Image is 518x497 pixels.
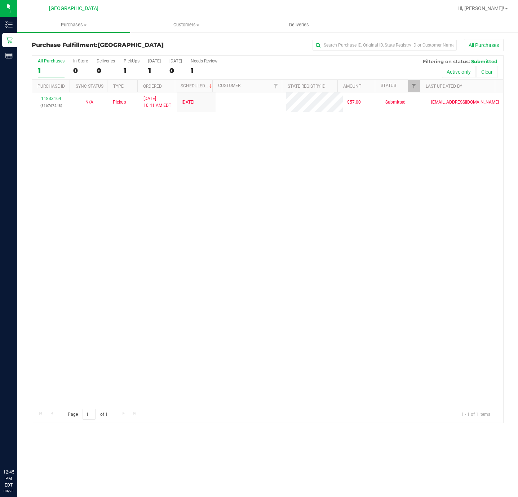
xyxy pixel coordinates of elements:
[279,22,319,28] span: Deliveries
[143,95,171,109] span: [DATE] 10:41 AM EDT
[5,21,13,28] inline-svg: Inventory
[191,66,217,75] div: 1
[130,22,243,28] span: Customers
[270,80,282,92] a: Filter
[347,99,361,106] span: $57.00
[113,84,124,89] a: Type
[288,84,326,89] a: State Registry ID
[73,66,88,75] div: 0
[83,409,96,420] input: 1
[73,58,88,64] div: In Store
[3,488,14,494] p: 08/23
[148,58,161,64] div: [DATE]
[38,66,65,75] div: 1
[343,84,361,89] a: Amount
[313,40,457,51] input: Search Purchase ID, Original ID, State Registry ID or Customer Name...
[37,84,65,89] a: Purchase ID
[442,66,475,78] button: Active only
[169,58,182,64] div: [DATE]
[32,42,189,48] h3: Purchase Fulfillment:
[98,42,164,48] span: [GEOGRAPHIC_DATA]
[477,66,497,78] button: Clear
[85,100,93,105] span: Not Applicable
[113,99,126,106] span: Pickup
[426,84,462,89] a: Last Updated By
[97,66,115,75] div: 0
[85,99,93,106] button: N/A
[381,83,396,88] a: Status
[181,83,213,88] a: Scheduled
[62,409,114,420] span: Page of 1
[97,58,115,64] div: Deliveries
[49,5,98,12] span: [GEOGRAPHIC_DATA]
[41,96,61,101] a: 11833164
[385,99,406,106] span: Submitted
[464,39,504,51] button: All Purchases
[5,36,13,44] inline-svg: Retail
[76,84,103,89] a: Sync Status
[124,66,140,75] div: 1
[143,84,162,89] a: Ordered
[243,17,355,32] a: Deliveries
[457,5,504,11] span: Hi, [PERSON_NAME]!
[431,99,499,106] span: [EMAIL_ADDRESS][DOMAIN_NAME]
[3,469,14,488] p: 12:45 PM EDT
[148,66,161,75] div: 1
[456,409,496,420] span: 1 - 1 of 1 items
[471,58,497,64] span: Submitted
[38,58,65,64] div: All Purchases
[423,58,470,64] span: Filtering on status:
[182,99,194,106] span: [DATE]
[169,66,182,75] div: 0
[7,439,29,461] iframe: Resource center
[5,52,13,59] inline-svg: Reports
[36,102,66,109] p: (316767248)
[218,83,240,88] a: Customer
[17,17,130,32] a: Purchases
[124,58,140,64] div: PickUps
[408,80,420,92] a: Filter
[17,22,130,28] span: Purchases
[191,58,217,64] div: Needs Review
[130,17,243,32] a: Customers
